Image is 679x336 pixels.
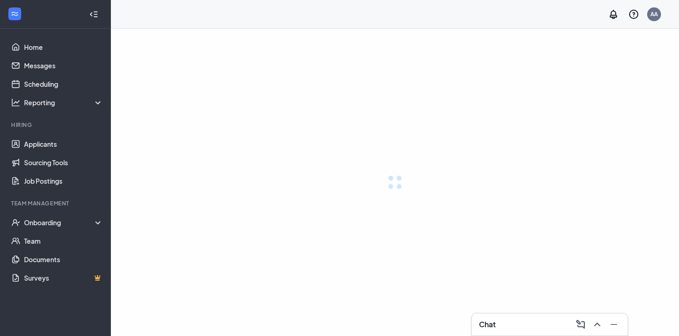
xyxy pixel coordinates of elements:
[11,199,101,207] div: Team Management
[592,319,603,330] svg: ChevronUp
[11,218,20,227] svg: UserCheck
[479,319,496,330] h3: Chat
[24,218,103,227] div: Onboarding
[650,10,658,18] div: AA
[608,9,619,20] svg: Notifications
[11,98,20,107] svg: Analysis
[606,317,620,332] button: Minimize
[10,9,19,18] svg: WorkstreamLogo
[24,172,103,190] a: Job Postings
[24,153,103,172] a: Sourcing Tools
[89,10,98,19] svg: Collapse
[589,317,604,332] button: ChevronUp
[24,250,103,269] a: Documents
[24,75,103,93] a: Scheduling
[24,98,103,107] div: Reporting
[24,38,103,56] a: Home
[24,269,103,287] a: SurveysCrown
[24,232,103,250] a: Team
[575,319,586,330] svg: ComposeMessage
[572,317,587,332] button: ComposeMessage
[24,135,103,153] a: Applicants
[628,9,639,20] svg: QuestionInfo
[24,56,103,75] a: Messages
[11,121,101,129] div: Hiring
[608,319,619,330] svg: Minimize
